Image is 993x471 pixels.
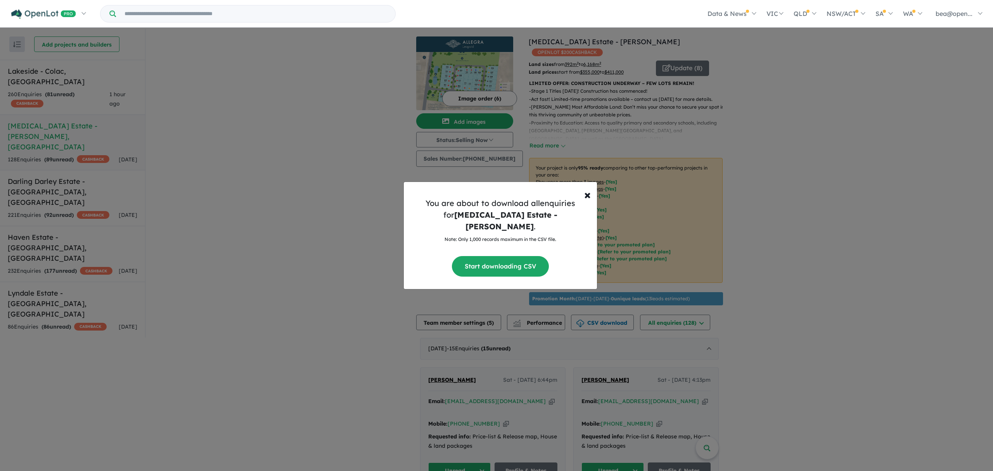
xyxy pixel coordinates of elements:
input: Try estate name, suburb, builder or developer [118,5,394,22]
button: Start downloading CSV [452,256,549,277]
h5: You are about to download all enquiries for . [410,197,591,232]
span: × [584,187,591,202]
img: Openlot PRO Logo White [11,9,76,19]
strong: [MEDICAL_DATA] Estate - [PERSON_NAME] [454,210,557,231]
span: bea@open... [936,10,972,17]
p: Note: Only 1,000 records maximum in the CSV file. [410,235,591,243]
